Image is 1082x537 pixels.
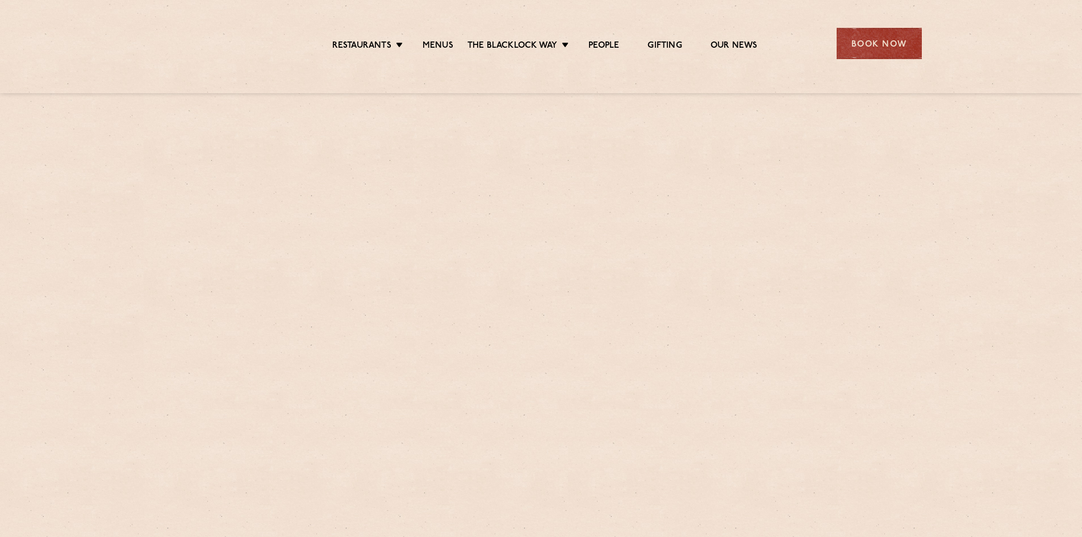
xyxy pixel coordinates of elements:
a: Menus [423,40,453,53]
a: Our News [711,40,758,53]
a: Restaurants [332,40,391,53]
a: People [588,40,619,53]
a: The Blacklock Way [467,40,557,53]
a: Gifting [647,40,682,53]
div: Book Now [837,28,922,59]
img: svg%3E [161,11,259,76]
